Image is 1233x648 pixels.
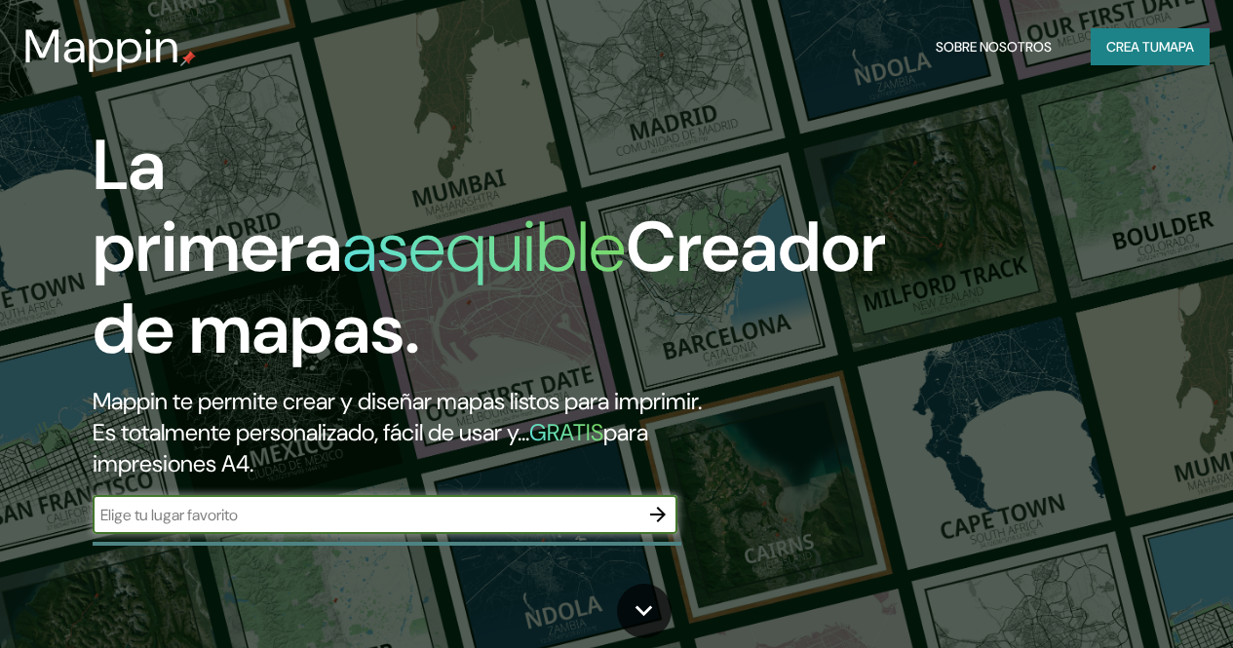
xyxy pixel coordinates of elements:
[1060,572,1212,627] iframe: Lanzador de widgets de ayuda
[936,38,1052,56] font: Sobre nosotros
[1091,28,1210,65] button: Crea tumapa
[529,417,603,447] font: GRATIS
[1106,38,1159,56] font: Crea tu
[342,202,626,292] font: asequible
[93,202,886,374] font: Creador de mapas.
[93,417,529,447] font: Es totalmente personalizado, fácil de usar y...
[93,504,638,526] input: Elige tu lugar favorito
[93,120,342,292] font: La primera
[93,417,648,478] font: para impresiones A4.
[23,16,180,77] font: Mappin
[180,51,196,66] img: pin de mapeo
[928,28,1060,65] button: Sobre nosotros
[93,386,702,416] font: Mappin te permite crear y diseñar mapas listos para imprimir.
[1159,38,1194,56] font: mapa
